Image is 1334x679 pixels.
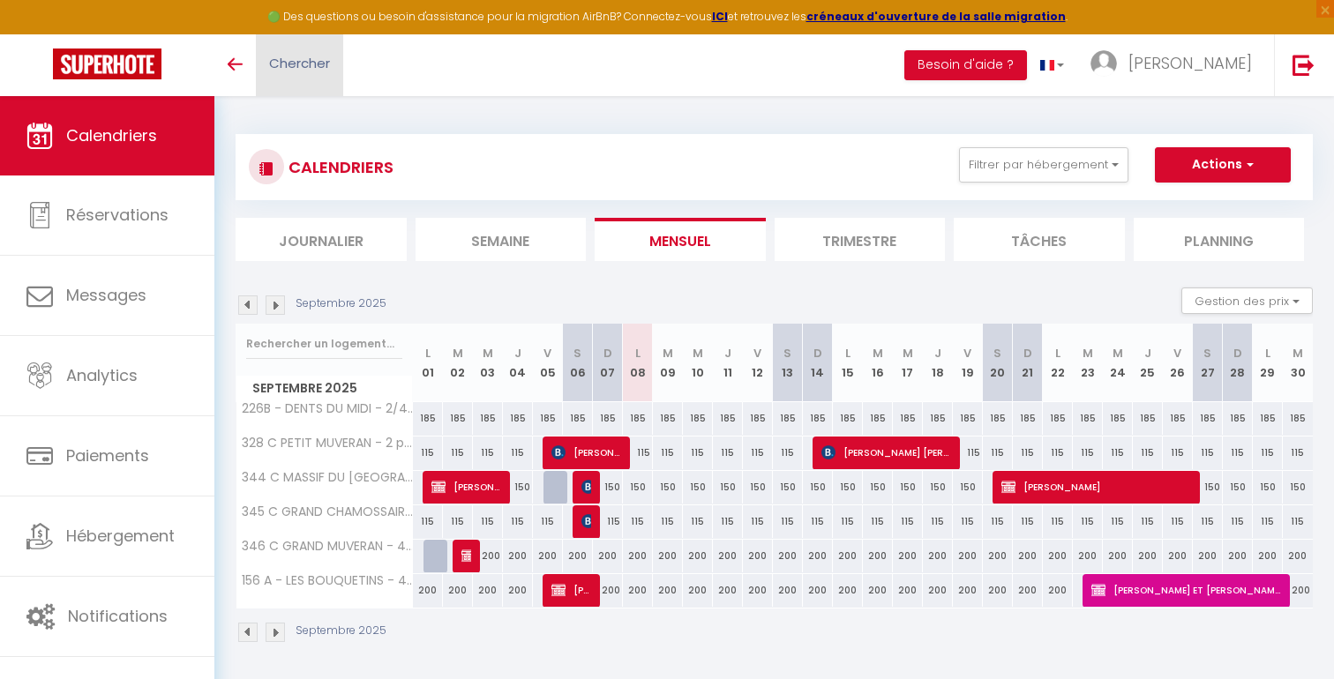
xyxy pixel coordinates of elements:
div: 185 [1013,402,1043,435]
abbr: M [693,345,703,362]
div: 115 [473,505,503,538]
div: 150 [1223,471,1253,504]
div: 115 [743,436,773,469]
div: 185 [413,402,443,435]
div: 150 [683,471,713,504]
span: Notifications [68,605,168,627]
div: 200 [983,540,1013,572]
button: Besoin d'aide ? [904,50,1027,80]
div: 115 [833,505,863,538]
span: [PERSON_NAME] [551,436,621,469]
div: 185 [503,402,533,435]
div: 115 [863,505,893,538]
abbr: D [813,345,822,362]
div: 200 [803,574,833,607]
div: 185 [833,402,863,435]
div: 200 [1043,540,1073,572]
th: 02 [443,324,473,402]
th: 03 [473,324,503,402]
span: 226B - DENTS DU MIDI - 2/4 personnes [239,402,416,415]
th: 16 [863,324,893,402]
div: 115 [773,505,803,538]
div: 115 [1163,436,1193,469]
div: 200 [713,540,743,572]
div: 115 [1193,436,1223,469]
th: 13 [773,324,803,402]
div: 200 [1193,540,1223,572]
div: 115 [983,436,1013,469]
div: 115 [413,436,443,469]
th: 19 [953,324,983,402]
div: 185 [743,402,773,435]
th: 20 [983,324,1013,402]
div: 115 [1223,505,1253,538]
div: 200 [863,574,893,607]
div: 185 [1283,402,1313,435]
th: 22 [1043,324,1073,402]
div: 185 [1223,402,1253,435]
div: 200 [1043,574,1073,607]
div: 150 [593,471,623,504]
th: 09 [653,324,683,402]
span: 345 C GRAND CHAMOSSAIRE - 2 personnes [239,505,416,519]
div: 185 [923,402,953,435]
div: 115 [1103,436,1133,469]
abbr: L [635,345,641,362]
li: Planning [1134,218,1305,261]
div: 115 [443,505,473,538]
li: Tâches [954,218,1125,261]
img: ... [1090,50,1117,77]
div: 115 [443,436,473,469]
abbr: S [1203,345,1211,362]
div: 200 [413,574,443,607]
div: 115 [473,436,503,469]
div: 185 [953,402,983,435]
th: 07 [593,324,623,402]
div: 200 [773,574,803,607]
div: 115 [893,505,923,538]
p: Septembre 2025 [296,623,386,639]
div: 200 [1223,540,1253,572]
div: 185 [803,402,833,435]
th: 04 [503,324,533,402]
div: 115 [503,505,533,538]
th: 06 [563,324,593,402]
th: 05 [533,324,563,402]
abbr: J [514,345,521,362]
abbr: M [1113,345,1123,362]
span: Paiements [66,444,149,466]
th: 01 [413,324,443,402]
div: 200 [1283,574,1313,607]
div: 115 [803,505,833,538]
div: 150 [923,471,953,504]
abbr: L [845,345,851,362]
th: 21 [1013,324,1043,402]
th: 10 [683,324,713,402]
abbr: M [453,345,463,362]
div: 200 [893,574,923,607]
div: 200 [1073,540,1103,572]
div: 150 [863,471,893,504]
span: [PERSON_NAME] [551,573,591,607]
div: 200 [473,574,503,607]
div: 115 [923,505,953,538]
abbr: J [724,345,731,362]
div: 200 [833,574,863,607]
abbr: D [1233,345,1242,362]
div: 200 [773,540,803,572]
div: 185 [863,402,893,435]
abbr: S [993,345,1001,362]
div: 200 [653,540,683,572]
a: Chercher [256,34,343,96]
span: Messages [66,284,146,306]
div: 115 [1073,436,1103,469]
div: 115 [1133,436,1163,469]
li: Trimestre [775,218,946,261]
a: créneaux d'ouverture de la salle migration [806,9,1066,24]
span: [PERSON_NAME] [581,470,591,504]
div: 150 [1253,471,1283,504]
th: 25 [1133,324,1163,402]
div: 115 [1013,436,1043,469]
div: 185 [473,402,503,435]
div: 185 [653,402,683,435]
